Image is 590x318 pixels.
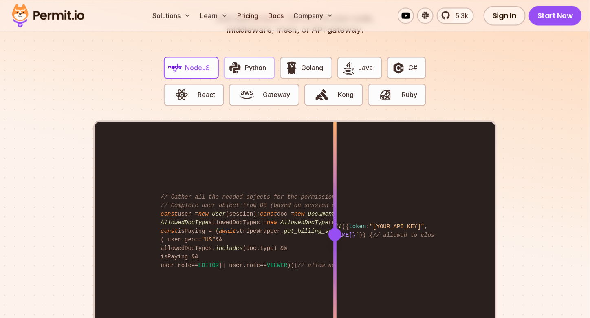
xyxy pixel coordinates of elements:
button: Solutions [150,7,194,24]
span: new [294,211,304,217]
span: new [267,219,277,226]
span: AllowedDocType [161,219,209,226]
a: Start Now [529,6,582,25]
span: token [349,223,366,230]
span: // allow access [297,262,349,269]
span: C# [408,63,417,73]
a: Sign In [484,6,526,25]
img: Kong [315,88,329,102]
span: // Gather all the needed objects for the permission check [161,194,356,200]
img: Python [228,61,242,75]
span: type [260,245,274,252]
span: AllowedDocType [280,219,328,226]
a: Pricing [234,7,262,24]
span: includes [216,245,243,252]
span: Ruby [402,90,417,99]
img: Gateway [240,88,254,102]
img: C# [392,61,405,75]
span: 5.3k [451,11,468,20]
span: "US" [202,236,216,243]
button: Company [291,7,337,24]
span: await [219,228,236,234]
img: Golang [285,61,299,75]
a: 5.3k [437,7,474,24]
span: const [161,228,178,234]
span: role [246,262,260,269]
span: Kong [338,90,354,99]
span: role [178,262,192,269]
span: new [198,211,209,217]
img: NodeJS [168,61,182,75]
span: Python [245,63,266,73]
img: Permit logo [8,2,88,29]
span: geo [185,236,195,243]
span: "[YOUR_API_KEY]" [370,223,424,230]
span: const [260,211,277,217]
span: get_billing_status [284,228,346,234]
span: VIEWER [267,262,287,269]
img: Java [342,61,356,75]
img: Ruby [379,88,392,102]
img: React [175,88,189,102]
span: // Complete user object from DB (based on session object, only 3 DB queries...) [161,202,431,209]
span: Document [308,211,335,217]
span: User [212,211,226,217]
span: // allowed to close issue [373,232,458,238]
span: const [161,211,178,217]
span: EDITOR [198,262,219,269]
span: Golang [302,63,324,73]
span: Java [359,63,373,73]
code: user = (session); doc = ( , , session. ); allowedDocTypes = (user. ); isPaying = ( stripeWrapper.... [155,186,435,276]
button: Learn [197,7,231,24]
span: NodeJS [185,63,210,73]
span: React [198,90,215,99]
span: Gateway [263,90,291,99]
a: Docs [265,7,287,24]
